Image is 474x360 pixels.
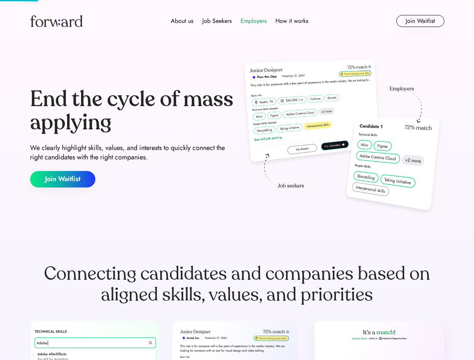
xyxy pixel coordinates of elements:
[240,57,444,218] img: hero-image.png
[396,15,444,27] button: Join Waitlist
[202,16,232,25] div: Job Seekers
[30,263,444,305] div: Connecting candidates and companies based on aligned skills, values, and priorities
[30,88,234,134] div: End the cycle of mass applying
[275,16,308,25] div: How it works
[241,16,266,25] div: Employers
[171,16,193,25] div: About us
[30,15,83,27] img: Forward logo
[30,171,95,187] button: Join Waitlist
[30,143,234,162] div: We clearly highlight skills, values, and interests to quickly connect the right candidates with t...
